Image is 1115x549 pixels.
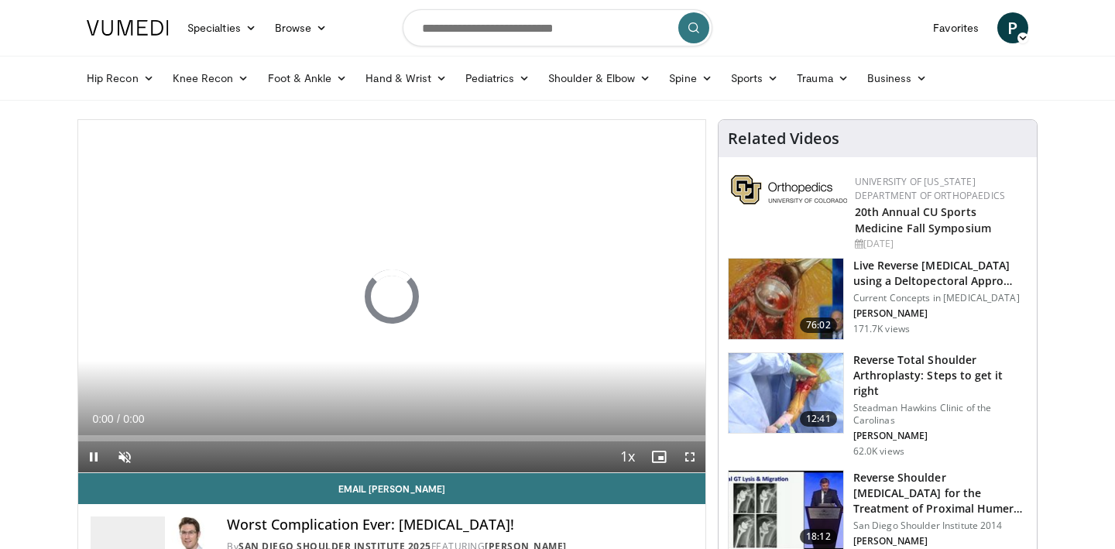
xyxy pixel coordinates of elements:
a: Specialties [178,12,266,43]
a: Spine [660,63,721,94]
a: Hand & Wrist [356,63,456,94]
a: Email [PERSON_NAME] [78,473,705,504]
p: Current Concepts in [MEDICAL_DATA] [853,292,1028,304]
a: Favorites [924,12,988,43]
p: 171.7K views [853,323,910,335]
h3: Live Reverse [MEDICAL_DATA] using a Deltopectoral Appro… [853,258,1028,289]
video-js: Video Player [78,120,705,473]
h3: Reverse Total Shoulder Arthroplasty: Steps to get it right [853,352,1028,399]
button: Enable picture-in-picture mode [643,441,674,472]
input: Search topics, interventions [403,9,712,46]
a: Hip Recon [77,63,163,94]
button: Playback Rate [612,441,643,472]
a: Knee Recon [163,63,259,94]
p: [PERSON_NAME] [853,430,1028,442]
a: 12:41 Reverse Total Shoulder Arthroplasty: Steps to get it right Steadman Hawkins Clinic of the C... [728,352,1028,458]
h4: Worst Complication Ever: [MEDICAL_DATA]! [227,516,693,534]
a: Pediatrics [456,63,539,94]
span: 18:12 [800,529,837,544]
span: 0:00 [92,413,113,425]
a: Sports [722,63,788,94]
a: University of [US_STATE] Department of Orthopaedics [855,175,1005,202]
div: Progress Bar [78,435,705,441]
button: Unmute [109,441,140,472]
img: VuMedi Logo [87,20,169,36]
h4: Related Videos [728,129,839,148]
p: San Diego Shoulder Institute 2014 [853,520,1028,532]
a: Trauma [787,63,858,94]
p: 62.0K views [853,445,904,458]
a: Foot & Ankle [259,63,357,94]
span: 12:41 [800,411,837,427]
span: 0:00 [123,413,144,425]
h3: Reverse Shoulder [MEDICAL_DATA] for the Treatment of Proximal Humeral … [853,470,1028,516]
p: [PERSON_NAME] [853,307,1028,320]
img: 326034_0000_1.png.150x105_q85_crop-smart_upscale.jpg [729,353,843,434]
span: / [117,413,120,425]
a: Business [858,63,937,94]
a: 20th Annual CU Sports Medicine Fall Symposium [855,204,991,235]
div: [DATE] [855,237,1024,251]
a: P [997,12,1028,43]
a: Browse [266,12,337,43]
p: [PERSON_NAME] [853,535,1028,547]
a: 76:02 Live Reverse [MEDICAL_DATA] using a Deltopectoral Appro… Current Concepts in [MEDICAL_DATA]... [728,258,1028,340]
p: Steadman Hawkins Clinic of the Carolinas [853,402,1028,427]
button: Pause [78,441,109,472]
a: Shoulder & Elbow [539,63,660,94]
img: 684033_3.png.150x105_q85_crop-smart_upscale.jpg [729,259,843,339]
img: 355603a8-37da-49b6-856f-e00d7e9307d3.png.150x105_q85_autocrop_double_scale_upscale_version-0.2.png [731,175,847,204]
button: Fullscreen [674,441,705,472]
span: 76:02 [800,317,837,333]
